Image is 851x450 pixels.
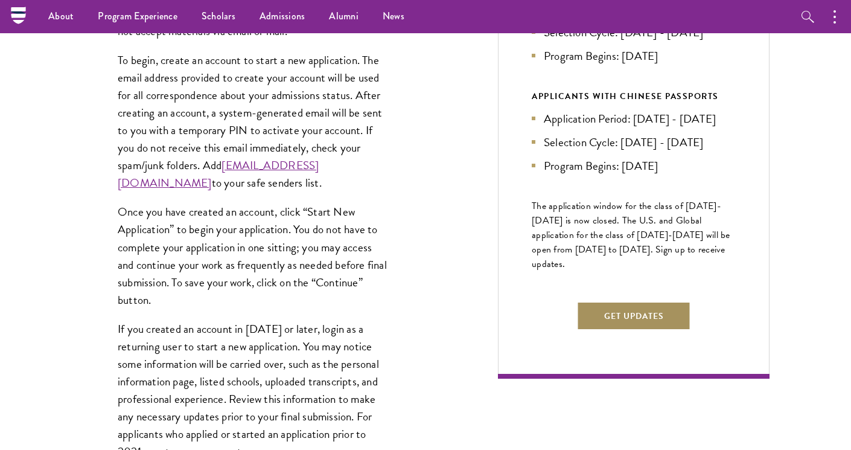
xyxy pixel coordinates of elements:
p: Once you have created an account, click “Start New Application” to begin your application. You do... [118,203,389,308]
p: To begin, create an account to start a new application. The email address provided to create your... [118,51,389,192]
span: The application window for the class of [DATE]-[DATE] is now closed. The U.S. and Global applicat... [532,199,730,271]
li: Application Period: [DATE] - [DATE] [532,110,736,127]
a: [EMAIL_ADDRESS][DOMAIN_NAME] [118,156,319,191]
button: Get Updates [577,301,691,330]
li: Program Begins: [DATE] [532,157,736,175]
li: Program Begins: [DATE] [532,47,736,65]
div: APPLICANTS WITH CHINESE PASSPORTS [532,89,736,104]
li: Selection Cycle: [DATE] - [DATE] [532,133,736,151]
